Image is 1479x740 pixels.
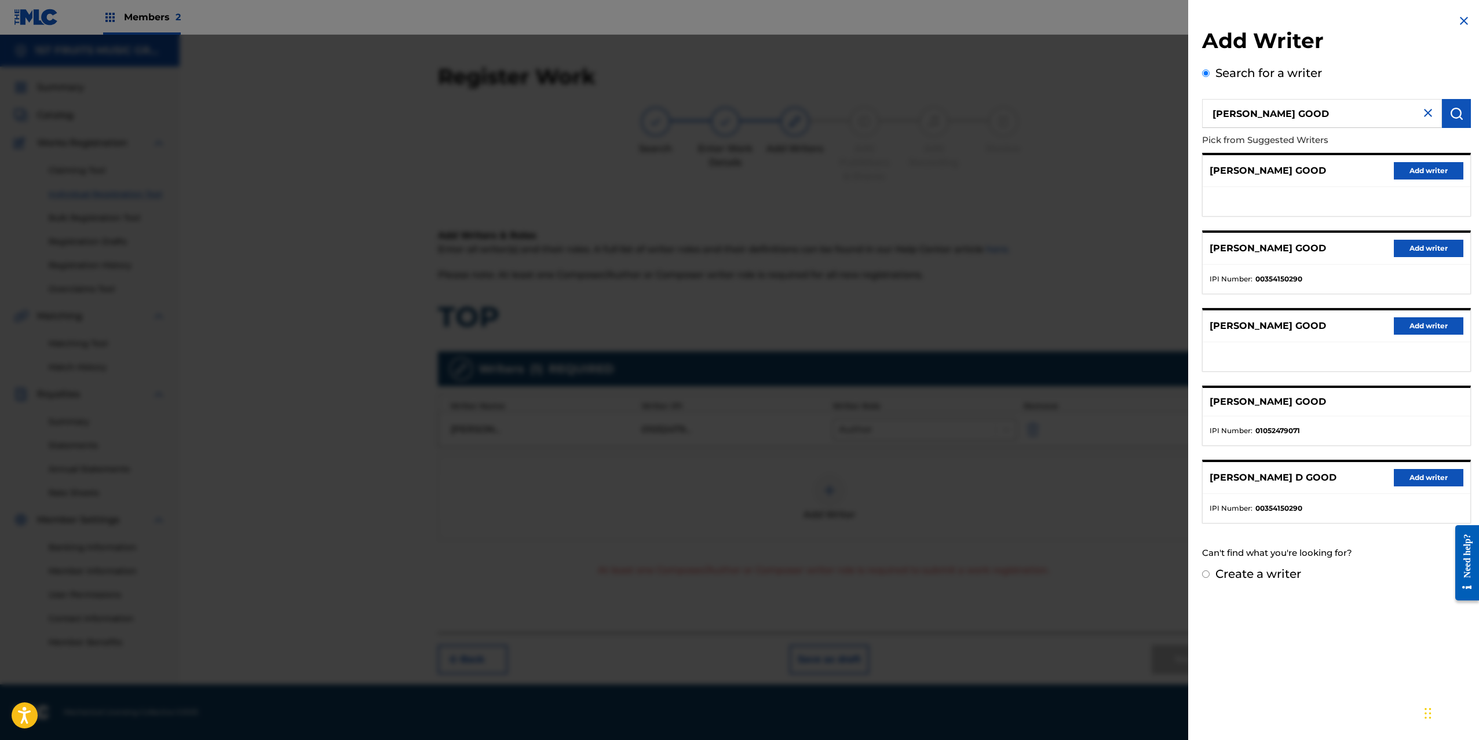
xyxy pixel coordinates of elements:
strong: 00354150290 [1255,274,1302,284]
h2: Add Writer [1202,28,1471,57]
span: IPI Number : [1210,274,1252,284]
p: [PERSON_NAME] GOOD [1210,395,1326,409]
input: Search writer's name or IPI Number [1202,99,1442,128]
p: [PERSON_NAME] GOOD [1210,164,1326,178]
button: Add writer [1394,469,1463,486]
p: [PERSON_NAME] D GOOD [1210,471,1336,485]
iframe: Chat Widget [1421,684,1479,740]
p: [PERSON_NAME] GOOD [1210,319,1326,333]
span: Members [124,10,181,24]
p: Pick from Suggested Writers [1202,128,1405,153]
strong: 01052479071 [1255,426,1300,436]
label: Create a writer [1215,567,1301,581]
img: Top Rightsholders [103,10,117,24]
iframe: Resource Center [1447,515,1479,611]
img: MLC Logo [14,9,59,25]
img: close [1421,106,1435,120]
div: Drag [1425,696,1431,731]
span: 2 [176,12,181,23]
div: Can't find what you're looking for? [1202,541,1471,566]
img: Search Works [1449,107,1463,120]
p: [PERSON_NAME] GOOD [1210,241,1326,255]
span: IPI Number : [1210,503,1252,514]
button: Add writer [1394,317,1463,335]
strong: 00354150290 [1255,503,1302,514]
button: Add writer [1394,240,1463,257]
button: Add writer [1394,162,1463,179]
span: IPI Number : [1210,426,1252,436]
label: Search for a writer [1215,66,1322,80]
